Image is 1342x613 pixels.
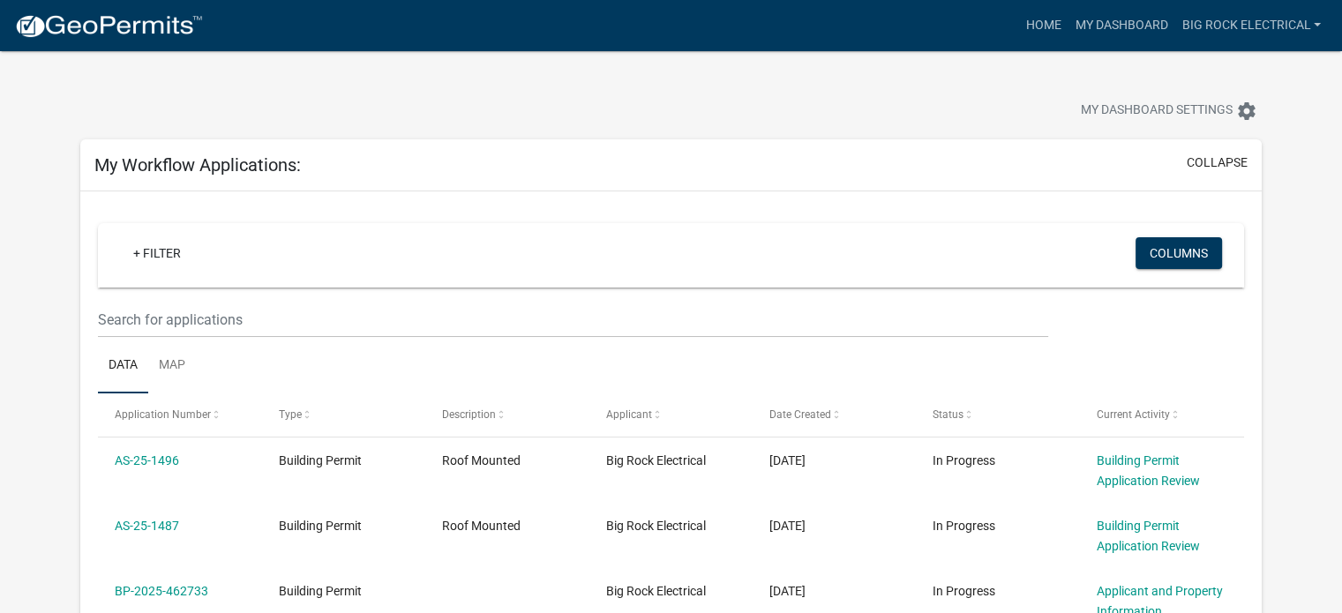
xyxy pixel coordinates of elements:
[606,453,706,467] span: Big Rock Electrical
[933,584,995,598] span: In Progress
[1187,153,1248,172] button: collapse
[589,393,752,436] datatable-header-cell: Applicant
[115,408,211,421] span: Application Number
[933,519,995,533] span: In Progress
[916,393,1079,436] datatable-header-cell: Status
[1174,9,1328,42] a: Big Rock Electrical
[279,453,362,467] span: Building Permit
[98,393,261,436] datatable-header-cell: Application Number
[1136,237,1222,269] button: Columns
[442,408,496,421] span: Description
[606,584,706,598] span: Big Rock Electrical
[1081,101,1233,122] span: My Dashboard Settings
[279,584,362,598] span: Building Permit
[119,237,195,269] a: + Filter
[606,408,652,421] span: Applicant
[1068,9,1174,42] a: My Dashboard
[1097,519,1200,553] a: Building Permit Application Review
[769,519,806,533] span: 08/13/2025
[442,453,521,467] span: Roof Mounted
[442,519,521,533] span: Roof Mounted
[1097,453,1200,488] a: Building Permit Application Review
[753,393,916,436] datatable-header-cell: Date Created
[1236,101,1257,122] i: settings
[115,519,179,533] a: AS-25-1487
[606,519,706,533] span: Big Rock Electrical
[279,519,362,533] span: Building Permit
[933,453,995,467] span: In Progress
[115,584,208,598] a: BP-2025-462733
[1067,93,1271,128] button: My Dashboard Settingssettings
[1018,9,1068,42] a: Home
[94,154,301,176] h5: My Workflow Applications:
[769,453,806,467] span: 08/13/2025
[148,338,196,394] a: Map
[98,302,1048,338] input: Search for applications
[933,408,963,421] span: Status
[279,408,302,421] span: Type
[769,408,831,421] span: Date Created
[425,393,589,436] datatable-header-cell: Description
[1097,408,1170,421] span: Current Activity
[769,584,806,598] span: 08/12/2025
[261,393,424,436] datatable-header-cell: Type
[115,453,179,467] a: AS-25-1496
[1080,393,1243,436] datatable-header-cell: Current Activity
[98,338,148,394] a: Data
